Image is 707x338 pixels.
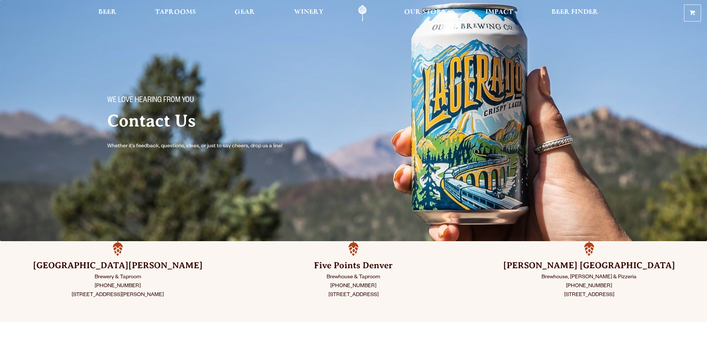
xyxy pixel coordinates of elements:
[481,5,518,22] a: Impact
[98,9,117,15] span: Beer
[107,142,297,151] p: Whether it’s feedback, questions, ideas, or just to say cheers, drop us a line!
[254,260,453,272] h3: Five Points Denver
[107,96,194,106] span: We love hearing from you
[289,5,328,22] a: Winery
[94,5,121,22] a: Beer
[348,5,376,22] a: Odell Home
[254,273,453,300] p: Brewhouse & Taproom [PHONE_NUMBER] [STREET_ADDRESS]
[404,9,447,15] span: Our Story
[547,5,603,22] a: Beer Finder
[230,5,260,22] a: Gear
[294,9,324,15] span: Winery
[19,273,217,300] p: Brewery & Taproom [PHONE_NUMBER] [STREET_ADDRESS][PERSON_NAME]
[19,260,217,272] h3: [GEOGRAPHIC_DATA][PERSON_NAME]
[551,9,598,15] span: Beer Finder
[155,9,196,15] span: Taprooms
[150,5,201,22] a: Taprooms
[485,9,513,15] span: Impact
[399,5,452,22] a: Our Story
[490,260,688,272] h3: [PERSON_NAME] [GEOGRAPHIC_DATA]
[235,9,255,15] span: Gear
[490,273,688,300] p: Brewhouse, [PERSON_NAME] & Pizzeria [PHONE_NUMBER] [STREET_ADDRESS]
[107,112,339,130] h2: Contact Us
